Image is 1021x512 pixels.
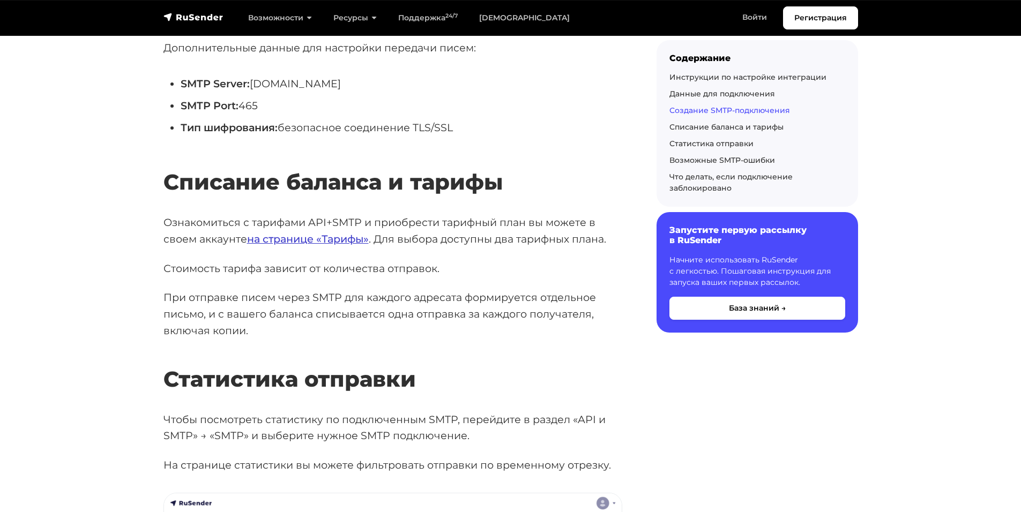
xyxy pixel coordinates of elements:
a: Войти [732,6,778,28]
a: Данные для подключения [669,89,775,99]
a: [DEMOGRAPHIC_DATA] [468,7,580,29]
sup: 24/7 [445,12,458,19]
a: Статистика отправки [669,139,754,148]
a: Запустите первую рассылку в RuSender Начните использовать RuSender с легкостью. Пошаговая инструк... [657,212,858,332]
div: Содержание [669,53,845,63]
a: Что делать, если подключение заблокировано [669,172,793,193]
strong: SMTP Port: [181,99,239,112]
strong: SMTP Server: [181,77,250,90]
a: Регистрация [783,6,858,29]
a: Списание баланса и тарифы [669,122,784,132]
a: Инструкции по настройке интеграции [669,72,826,82]
a: Возможности [237,7,323,29]
p: Начните использовать RuSender с легкостью. Пошаговая инструкция для запуска ваших первых рассылок. [669,254,845,288]
a: Ресурсы [323,7,387,29]
strong: Тип шифрования: [181,121,278,134]
li: [DOMAIN_NAME] [181,76,622,92]
h2: Списание баланса и тарифы [163,138,622,195]
p: Стоимость тарифа зависит от количества отправок. [163,260,622,277]
a: Поддержка24/7 [387,7,468,29]
a: на странице «Тарифы» [247,232,369,245]
li: 465 [181,97,622,114]
p: Чтобы посмотреть статистику по подключенным SMTP, перейдите в раздел «API и SMTP» → «SMTP» и выбе... [163,411,622,444]
img: RuSender [163,12,223,22]
a: Возможные SMTP-ошибки [669,155,775,165]
p: На странице статистики вы можете фильтровать отправки по временному отрезку. [163,457,622,473]
a: Создание SMTP-подключения [669,106,790,115]
li: безопасное соединение TLS/SSL [181,119,622,136]
h6: Запустите первую рассылку в RuSender [669,225,845,245]
p: Ознакомиться с тарифами API+SMTP и приобрести тарифный план вы можете в своем аккаунте . Для выбо... [163,214,622,247]
button: База знаний → [669,297,845,320]
p: При отправке писем через SMTP для каждого адресата формируется отдельное письмо, и с вашего балан... [163,289,622,338]
p: Дополнительные данные для настройки передачи писем: [163,40,622,56]
h2: Статистика отправки [163,335,622,392]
